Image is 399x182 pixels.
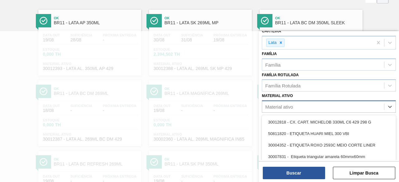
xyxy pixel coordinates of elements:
[275,21,359,25] span: BR11 - LATA BC DM 350ML SLEEK
[144,5,255,76] a: ÍconeOkBR11 - LATA SK 269ML MPData out30/08Suficiência31/08Próxima Entrega19/08Estoque2.394,502 T...
[275,16,359,20] span: Ok
[262,139,396,151] div: 30004352 - ETIQUETA ROXO 2593C MEIO CORTE LINER
[265,62,281,67] div: Família
[261,17,269,25] img: Ícone
[265,104,293,110] div: Material ativo
[40,17,47,25] img: Ícone
[150,17,158,25] img: Ícone
[262,128,396,139] div: 50811820 - ETIQUETA HUARI MIEL 300 VBI
[165,16,249,20] span: Ok
[54,21,138,25] span: BR11 - LATA AP 350ML
[34,5,144,76] a: ÍconeOkBR11 - LATA AP 350MLData out19/08Suficiência28/08Próxima Entrega-Estoque0,000 THMaterial a...
[262,151,396,162] div: 30007831 - Etiqueta triangular amarela 60mmx60mm
[165,21,249,25] span: BR11 - LATA SK 269ML MP
[262,29,281,33] label: Carteira
[262,73,299,77] label: Família Rotulada
[262,52,277,56] label: Família
[262,116,396,128] div: 30012818 - CX. CART. MICHELOB 330ML C6 429 298 G
[265,83,300,88] div: Família Rotulada
[262,94,293,98] label: Material ativo
[255,5,366,76] a: ÍconeOkBR11 - LATA BC DM 350ML SLEEKData out14/10Suficiência14/10Próxima Entrega19/08Estoque50,68...
[267,39,277,47] div: Lata
[54,16,138,20] span: Ok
